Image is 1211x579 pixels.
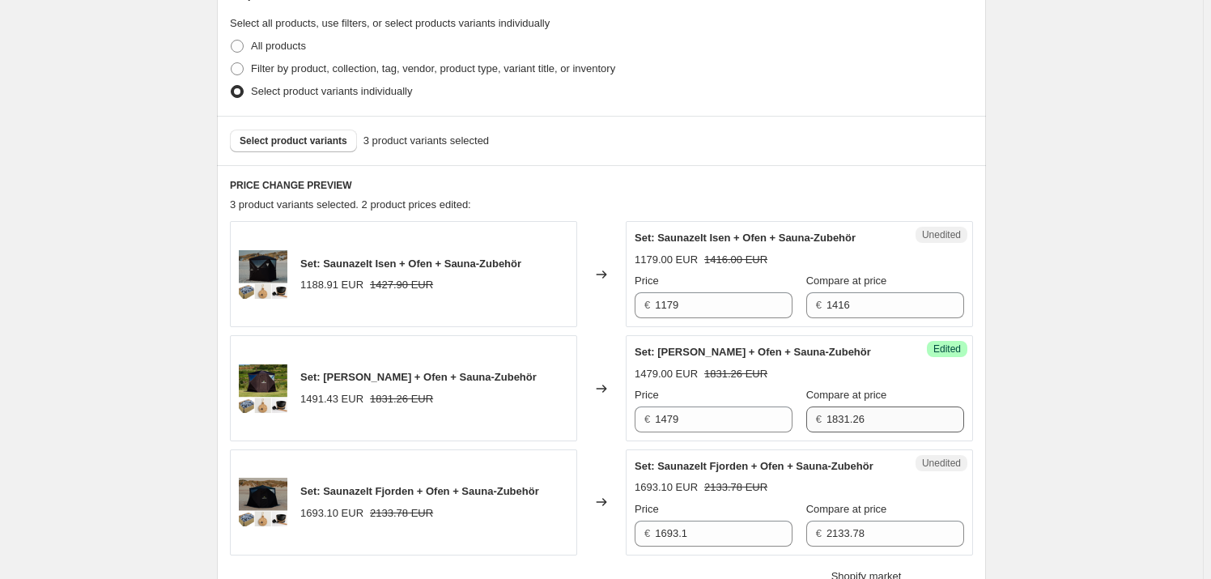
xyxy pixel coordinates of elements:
[933,343,961,355] span: Edited
[635,232,856,244] span: Set: Saunazelt Isen + Ofen + Sauna-Zubehör
[922,228,961,241] span: Unedited
[635,366,698,382] div: 1479.00 EUR
[251,62,615,75] span: Filter by product, collection, tag, vendor, product type, variant title, or inventory
[644,413,650,425] span: €
[635,460,873,472] span: Set: Saunazelt Fjorden + Ofen + Sauna-Zubehör
[300,371,537,383] span: Set: [PERSON_NAME] + Ofen + Sauna-Zubehör
[816,299,822,311] span: €
[635,389,659,401] span: Price
[635,503,659,515] span: Price
[635,479,698,496] div: 1693.10 EUR
[704,479,767,496] strike: 2133.78 EUR
[300,277,363,293] div: 1188.91 EUR
[806,275,887,287] span: Compare at price
[704,252,767,268] strike: 1416.00 EUR
[635,275,659,287] span: Price
[644,527,650,539] span: €
[251,40,306,52] span: All products
[239,364,287,413] img: DalenSZ_80x.png
[635,346,871,358] span: Set: [PERSON_NAME] + Ofen + Sauna-Zubehör
[240,134,347,147] span: Select product variants
[635,252,698,268] div: 1179.00 EUR
[370,391,433,407] strike: 1831.26 EUR
[300,391,363,407] div: 1491.43 EUR
[644,299,650,311] span: €
[239,478,287,526] img: FjordenSZ_80x.png
[239,250,287,299] img: IsenSZ_80x.png
[230,17,550,29] span: Select all products, use filters, or select products variants individually
[230,198,471,211] span: 3 product variants selected. 2 product prices edited:
[370,505,433,522] strike: 2133.78 EUR
[704,366,767,382] strike: 1831.26 EUR
[230,179,973,192] h6: PRICE CHANGE PREVIEW
[806,389,887,401] span: Compare at price
[300,485,539,497] span: Set: Saunazelt Fjorden + Ofen + Sauna-Zubehör
[300,258,521,270] span: Set: Saunazelt Isen + Ofen + Sauna-Zubehör
[816,527,822,539] span: €
[300,505,363,522] div: 1693.10 EUR
[251,85,412,97] span: Select product variants individually
[370,277,433,293] strike: 1427.90 EUR
[922,457,961,470] span: Unedited
[816,413,822,425] span: €
[230,130,357,152] button: Select product variants
[806,503,887,515] span: Compare at price
[363,133,489,149] span: 3 product variants selected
